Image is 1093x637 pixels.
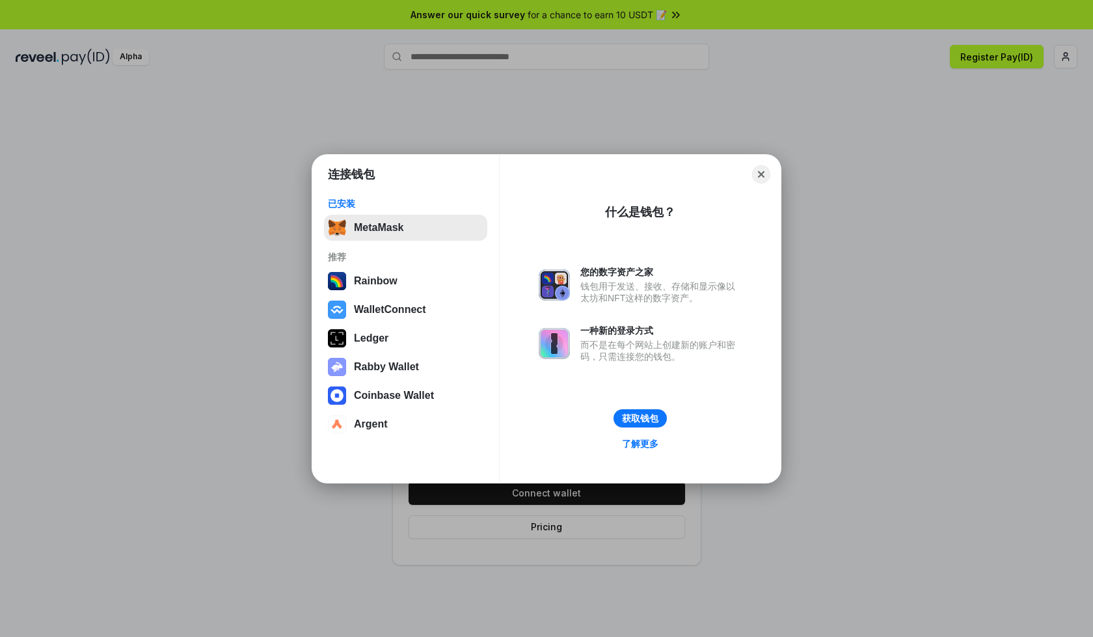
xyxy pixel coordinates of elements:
[614,409,667,427] button: 获取钱包
[328,167,375,182] h1: 连接钱包
[354,418,388,430] div: Argent
[324,325,487,351] button: Ledger
[354,222,403,234] div: MetaMask
[752,165,770,183] button: Close
[328,198,483,210] div: 已安装
[328,415,346,433] img: svg+xml,%3Csvg%20width%3D%2228%22%20height%3D%2228%22%20viewBox%3D%220%200%2028%2028%22%20fill%3D...
[328,358,346,376] img: svg+xml,%3Csvg%20xmlns%3D%22http%3A%2F%2Fwww.w3.org%2F2000%2Fsvg%22%20fill%3D%22none%22%20viewBox...
[580,266,742,278] div: 您的数字资产之家
[605,204,675,220] div: 什么是钱包？
[580,339,742,362] div: 而不是在每个网站上创建新的账户和密码，只需连接您的钱包。
[354,332,388,344] div: Ledger
[328,329,346,347] img: svg+xml,%3Csvg%20xmlns%3D%22http%3A%2F%2Fwww.w3.org%2F2000%2Fsvg%22%20width%3D%2228%22%20height%3...
[328,219,346,237] img: svg+xml,%3Csvg%20fill%3D%22none%22%20height%3D%2233%22%20viewBox%3D%220%200%2035%2033%22%20width%...
[328,251,483,263] div: 推荐
[354,304,426,316] div: WalletConnect
[354,275,398,287] div: Rainbow
[622,413,658,424] div: 获取钱包
[324,268,487,294] button: Rainbow
[580,280,742,304] div: 钱包用于发送、接收、存储和显示像以太坊和NFT这样的数字资产。
[324,354,487,380] button: Rabby Wallet
[539,269,570,301] img: svg+xml,%3Csvg%20xmlns%3D%22http%3A%2F%2Fwww.w3.org%2F2000%2Fsvg%22%20fill%3D%22none%22%20viewBox...
[622,438,658,450] div: 了解更多
[614,435,666,452] a: 了解更多
[324,411,487,437] button: Argent
[354,390,434,401] div: Coinbase Wallet
[328,272,346,290] img: svg+xml,%3Csvg%20width%3D%22120%22%20height%3D%22120%22%20viewBox%3D%220%200%20120%20120%22%20fil...
[324,297,487,323] button: WalletConnect
[324,215,487,241] button: MetaMask
[580,325,742,336] div: 一种新的登录方式
[539,328,570,359] img: svg+xml,%3Csvg%20xmlns%3D%22http%3A%2F%2Fwww.w3.org%2F2000%2Fsvg%22%20fill%3D%22none%22%20viewBox...
[328,386,346,405] img: svg+xml,%3Csvg%20width%3D%2228%22%20height%3D%2228%22%20viewBox%3D%220%200%2028%2028%22%20fill%3D...
[354,361,419,373] div: Rabby Wallet
[328,301,346,319] img: svg+xml,%3Csvg%20width%3D%2228%22%20height%3D%2228%22%20viewBox%3D%220%200%2028%2028%22%20fill%3D...
[324,383,487,409] button: Coinbase Wallet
